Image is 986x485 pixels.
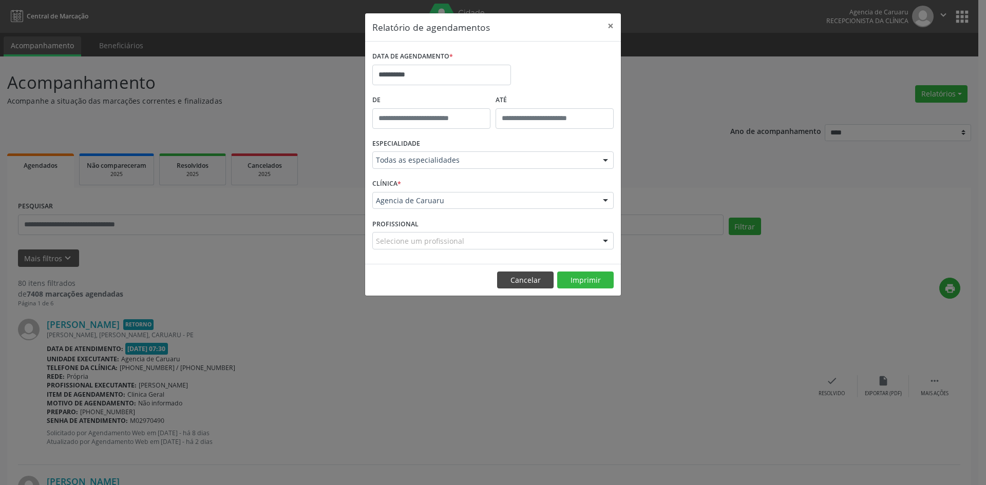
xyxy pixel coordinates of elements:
button: Cancelar [497,271,554,289]
label: PROFISSIONAL [372,216,419,232]
button: Imprimir [557,271,614,289]
h5: Relatório de agendamentos [372,21,490,34]
button: Close [600,13,621,38]
label: DATA DE AGENDAMENTO [372,49,453,65]
span: Todas as especialidades [376,155,593,165]
label: De [372,92,490,108]
span: Agencia de Caruaru [376,196,593,206]
label: ESPECIALIDADE [372,136,420,152]
label: ATÉ [496,92,614,108]
label: CLÍNICA [372,176,401,192]
span: Selecione um profissional [376,236,464,246]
